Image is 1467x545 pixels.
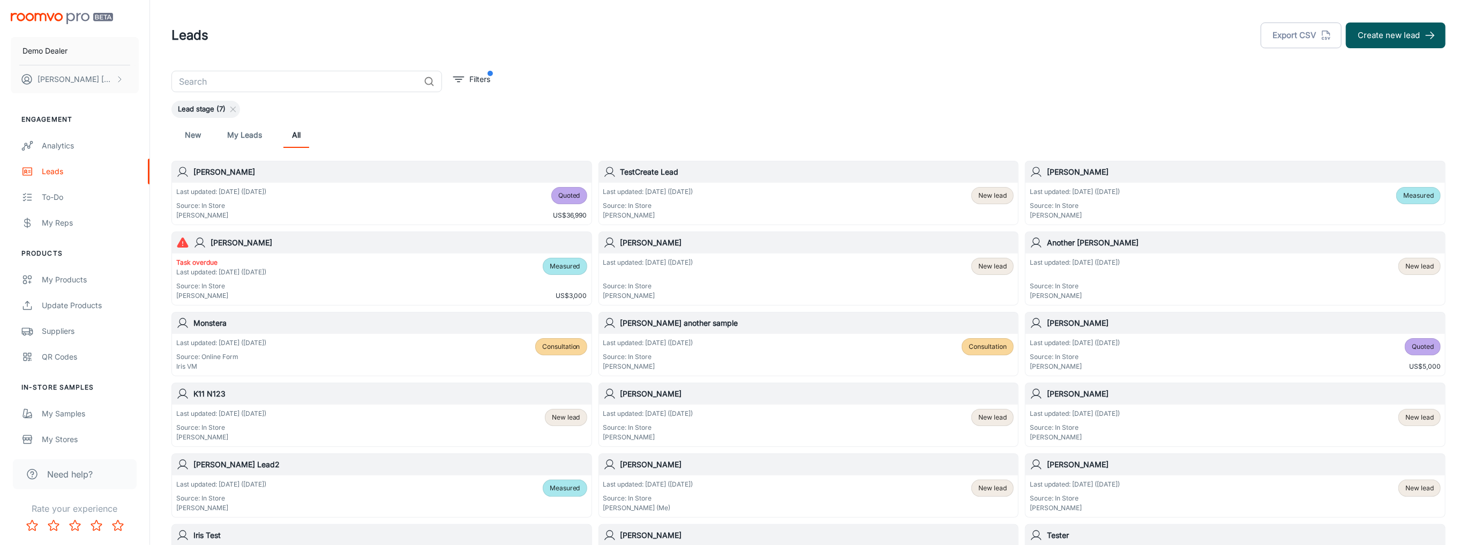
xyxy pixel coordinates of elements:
span: New lead [978,262,1007,271]
span: Consultation [542,342,580,352]
p: Last updated: [DATE] ([DATE]) [603,338,693,348]
p: Filters [469,73,490,85]
p: Iris VM [176,362,266,371]
h6: [PERSON_NAME] [620,459,1014,471]
a: [PERSON_NAME] Lead2Last updated: [DATE] ([DATE])Source: In Store[PERSON_NAME]Measured [171,453,592,518]
p: Task overdue [176,258,266,267]
span: US$3,000 [556,291,587,301]
p: [PERSON_NAME] [1030,291,1120,301]
p: [PERSON_NAME] [176,211,266,220]
button: Export CSV [1261,23,1342,48]
p: Last updated: [DATE] ([DATE]) [1030,338,1120,348]
p: Source: In Store [1030,423,1120,432]
p: Demo Dealer [23,45,68,57]
h6: Another [PERSON_NAME] [1047,237,1441,249]
p: [PERSON_NAME] [1030,503,1120,513]
p: [PERSON_NAME] [603,211,693,220]
p: Source: In Store [603,281,693,291]
span: Consultation [969,342,1007,352]
button: Rate 1 star [21,515,43,536]
h6: [PERSON_NAME] [620,388,1014,400]
span: New lead [1405,262,1434,271]
p: Last updated: [DATE] ([DATE]) [603,187,693,197]
p: Source: In Store [1030,352,1120,362]
button: Rate 4 star [86,515,107,536]
p: Last updated: [DATE] ([DATE]) [603,409,693,419]
span: New lead [978,483,1007,493]
h6: Monstera [193,317,587,329]
span: Measured [550,262,580,271]
p: Last updated: [DATE] ([DATE]) [603,258,693,267]
p: [PERSON_NAME] [1030,432,1120,442]
p: [PERSON_NAME] [176,503,266,513]
button: Rate 5 star [107,515,129,536]
h6: [PERSON_NAME] Lead2 [193,459,587,471]
h6: Tester [1047,529,1441,541]
span: US$36,990 [553,211,587,220]
p: [PERSON_NAME] [603,432,693,442]
p: Source: In Store [603,423,693,432]
a: [PERSON_NAME] another sampleLast updated: [DATE] ([DATE])Source: In Store[PERSON_NAME]Consultation [598,312,1019,376]
a: All [283,122,309,148]
a: My Leads [227,122,262,148]
div: Leads [42,166,139,177]
p: [PERSON_NAME] [603,362,693,371]
button: [PERSON_NAME] [PERSON_NAME] [11,65,139,93]
span: Need help? [47,468,93,481]
h6: K11 N123 [193,388,587,400]
a: [PERSON_NAME]Last updated: [DATE] ([DATE])Source: In Store[PERSON_NAME]QuotedUS$5,000 [1025,312,1446,376]
h6: [PERSON_NAME] [620,237,1014,249]
p: Source: In Store [603,201,693,211]
p: [PERSON_NAME] [603,291,693,301]
p: Source: In Store [1030,281,1120,291]
input: Search [171,71,420,92]
h6: [PERSON_NAME] [1047,317,1441,329]
h1: Leads [171,26,208,45]
h6: [PERSON_NAME] another sample [620,317,1014,329]
p: Source: In Store [603,352,693,362]
div: My Reps [42,217,139,229]
p: Source: In Store [176,201,266,211]
div: My Samples [42,408,139,420]
button: filter [451,71,493,88]
p: Source: In Store [603,494,693,503]
div: QR Codes [42,351,139,363]
a: [PERSON_NAME]Last updated: [DATE] ([DATE])Source: In Store[PERSON_NAME]New lead [598,383,1019,447]
p: Last updated: [DATE] ([DATE]) [176,480,266,489]
p: Last updated: [DATE] ([DATE]) [1030,258,1120,267]
p: Last updated: [DATE] ([DATE]) [1030,187,1120,197]
a: [PERSON_NAME]Last updated: [DATE] ([DATE])Source: In Store[PERSON_NAME] (Me)New lead [598,453,1019,518]
img: Roomvo PRO Beta [11,13,113,24]
h6: [PERSON_NAME] [1047,166,1441,178]
div: My Stores [42,434,139,445]
button: Rate 2 star [43,515,64,536]
span: New lead [552,413,580,422]
h6: [PERSON_NAME] [193,166,587,178]
div: Lead stage (7) [171,101,240,118]
p: Last updated: [DATE] ([DATE]) [1030,480,1120,489]
p: Source: In Store [1030,201,1120,211]
p: Source: In Store [176,423,266,432]
span: Lead stage (7) [171,104,232,115]
span: Measured [550,483,580,493]
a: [PERSON_NAME]Last updated: [DATE] ([DATE])Source: In Store[PERSON_NAME]New lead [598,232,1019,305]
span: Quoted [1412,342,1434,352]
h6: [PERSON_NAME] [620,529,1014,541]
button: Rate 3 star [64,515,86,536]
span: Quoted [558,191,580,200]
button: Create new lead [1346,23,1446,48]
a: TestCreate LeadLast updated: [DATE] ([DATE])Source: In Store[PERSON_NAME]New lead [598,161,1019,225]
h6: TestCreate Lead [620,166,1014,178]
span: New lead [1405,483,1434,493]
a: Another [PERSON_NAME]Last updated: [DATE] ([DATE])Source: In Store[PERSON_NAME]New lead [1025,232,1446,305]
a: [PERSON_NAME]Task overdueLast updated: [DATE] ([DATE])Source: In Store[PERSON_NAME]MeasuredUS$3,000 [171,232,592,305]
h6: Iris Test [193,529,587,541]
div: Suppliers [42,325,139,337]
div: To-do [42,191,139,203]
h6: [PERSON_NAME] [1047,459,1441,471]
div: Update Products [42,300,139,311]
p: Last updated: [DATE] ([DATE]) [176,267,266,277]
p: [PERSON_NAME] [PERSON_NAME] [38,73,113,85]
div: My Products [42,274,139,286]
span: Measured [1403,191,1434,200]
